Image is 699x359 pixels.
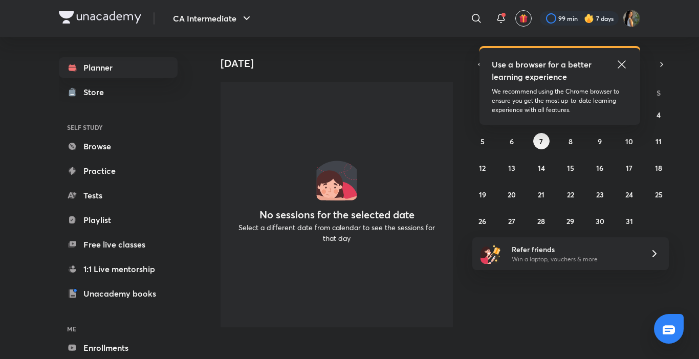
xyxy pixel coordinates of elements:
button: October 18, 2025 [650,160,667,176]
button: October 9, 2025 [592,133,608,149]
abbr: October 5, 2025 [480,137,485,146]
a: Enrollments [59,338,178,358]
button: October 10, 2025 [621,133,638,149]
button: CA Intermediate [167,8,259,29]
button: October 26, 2025 [474,213,491,229]
abbr: October 4, 2025 [657,110,661,120]
button: October 25, 2025 [650,186,667,203]
abbr: October 16, 2025 [596,163,603,173]
img: Bhumika [623,10,640,27]
button: October 14, 2025 [533,160,550,176]
abbr: October 25, 2025 [655,190,663,199]
h4: [DATE] [221,57,461,70]
button: October 11, 2025 [650,133,667,149]
abbr: October 23, 2025 [596,190,604,199]
a: 1:1 Live mentorship [59,259,178,279]
h4: No sessions for the selected date [259,209,414,221]
a: Planner [59,57,178,78]
abbr: October 14, 2025 [538,163,545,173]
abbr: October 13, 2025 [508,163,515,173]
abbr: October 26, 2025 [478,216,486,226]
a: Playlist [59,210,178,230]
button: October 28, 2025 [533,213,550,229]
abbr: October 22, 2025 [567,190,574,199]
a: Browse [59,136,178,156]
abbr: October 21, 2025 [538,190,544,199]
abbr: October 30, 2025 [596,216,604,226]
p: We recommend using the Chrome browser to ensure you get the most up-to-date learning experience w... [492,87,628,115]
button: October 4, 2025 [650,106,667,123]
img: Company Logo [59,11,141,24]
button: October 23, 2025 [592,186,608,203]
button: October 31, 2025 [621,213,638,229]
button: October 24, 2025 [621,186,638,203]
h6: Refer friends [512,244,638,255]
img: streak [584,13,594,24]
img: referral [480,243,501,264]
h6: SELF STUDY [59,119,178,136]
abbr: October 12, 2025 [479,163,486,173]
a: Company Logo [59,11,141,26]
button: October 20, 2025 [504,186,520,203]
abbr: October 8, 2025 [569,137,573,146]
button: October 21, 2025 [533,186,550,203]
button: October 17, 2025 [621,160,638,176]
p: Select a different date from calendar to see the sessions for that day [233,222,441,243]
abbr: October 27, 2025 [508,216,515,226]
abbr: October 17, 2025 [626,163,632,173]
h6: ME [59,320,178,338]
img: avatar [519,14,528,23]
abbr: October 15, 2025 [567,163,574,173]
button: October 15, 2025 [562,160,579,176]
abbr: October 9, 2025 [598,137,602,146]
abbr: October 24, 2025 [625,190,633,199]
button: October 19, 2025 [474,186,491,203]
div: Store [83,86,110,98]
abbr: October 31, 2025 [626,216,633,226]
button: October 8, 2025 [562,133,579,149]
a: Free live classes [59,234,178,255]
abbr: October 18, 2025 [655,163,662,173]
img: No events [316,160,357,200]
button: October 27, 2025 [504,213,520,229]
button: October 22, 2025 [562,186,579,203]
abbr: October 19, 2025 [479,190,486,199]
abbr: October 20, 2025 [508,190,516,199]
h5: Use a browser for a better learning experience [492,58,594,83]
abbr: October 28, 2025 [537,216,545,226]
button: October 16, 2025 [592,160,608,176]
abbr: October 11, 2025 [656,137,662,146]
p: Win a laptop, vouchers & more [512,255,638,264]
button: October 30, 2025 [592,213,608,229]
button: October 12, 2025 [474,160,491,176]
button: October 6, 2025 [504,133,520,149]
a: Tests [59,185,178,206]
button: October 13, 2025 [504,160,520,176]
button: October 5, 2025 [474,133,491,149]
abbr: October 6, 2025 [510,137,514,146]
abbr: October 7, 2025 [539,137,543,146]
a: Unacademy books [59,283,178,304]
a: Store [59,82,178,102]
a: Practice [59,161,178,181]
abbr: October 10, 2025 [625,137,633,146]
button: October 7, 2025 [533,133,550,149]
button: October 29, 2025 [562,213,579,229]
abbr: Saturday [657,88,661,98]
abbr: October 29, 2025 [566,216,574,226]
button: avatar [515,10,532,27]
